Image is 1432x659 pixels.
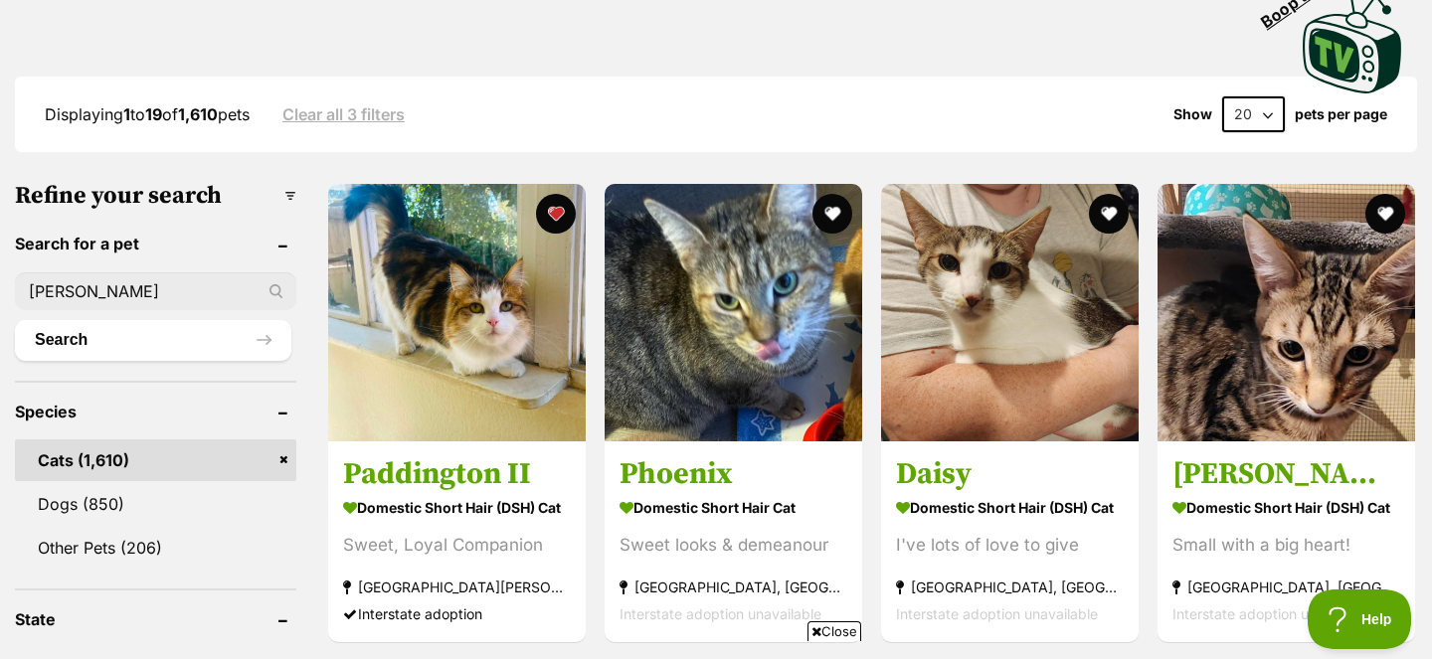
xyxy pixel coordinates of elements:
[896,456,1124,494] h3: Daisy
[1172,575,1400,601] strong: [GEOGRAPHIC_DATA], [GEOGRAPHIC_DATA]
[1308,589,1412,649] iframe: Help Scout Beacon - Open
[1295,106,1387,122] label: pets per page
[807,621,861,641] span: Close
[15,483,296,525] a: Dogs (850)
[620,456,847,494] h3: Phoenix
[896,606,1098,623] span: Interstate adoption unavailable
[15,235,296,252] header: Search for a pet
[15,610,296,628] header: State
[282,105,405,123] a: Clear all 3 filters
[1172,456,1400,494] h3: [PERSON_NAME]
[45,104,250,124] span: Displaying to of pets
[15,403,296,420] header: Species
[15,272,296,310] input: Toby
[896,494,1124,523] strong: Domestic Short Hair (DSH) Cat
[343,601,571,628] div: Interstate adoption
[605,441,862,643] a: Phoenix Domestic Short Hair Cat Sweet looks & demeanour [GEOGRAPHIC_DATA], [GEOGRAPHIC_DATA] Inte...
[620,606,821,623] span: Interstate adoption unavailable
[620,494,847,523] strong: Domestic Short Hair Cat
[620,575,847,601] strong: [GEOGRAPHIC_DATA], [GEOGRAPHIC_DATA]
[812,194,852,234] button: favourite
[328,441,586,643] a: Paddington II Domestic Short Hair (DSH) Cat Sweet, Loyal Companion [GEOGRAPHIC_DATA][PERSON_NAME]...
[145,104,162,124] strong: 19
[1158,184,1415,441] img: Monty - Domestic Short Hair (DSH) Cat
[1089,194,1129,234] button: favourite
[896,575,1124,601] strong: [GEOGRAPHIC_DATA], [GEOGRAPHIC_DATA]
[123,104,130,124] strong: 1
[343,575,571,601] strong: [GEOGRAPHIC_DATA][PERSON_NAME][GEOGRAPHIC_DATA]
[328,184,586,441] img: Paddington II - Domestic Short Hair (DSH) Cat
[1172,533,1400,560] div: Small with a big heart!
[881,441,1139,643] a: Daisy Domestic Short Hair (DSH) Cat I've lots of love to give [GEOGRAPHIC_DATA], [GEOGRAPHIC_DATA...
[620,533,847,560] div: Sweet looks & demeanour
[1172,606,1374,623] span: Interstate adoption unavailable
[15,527,296,569] a: Other Pets (206)
[343,456,571,494] h3: Paddington II
[343,533,571,560] div: Sweet, Loyal Companion
[15,439,296,481] a: Cats (1,610)
[605,184,862,441] img: Phoenix - Domestic Short Hair Cat
[896,533,1124,560] div: I've lots of love to give
[1173,106,1212,122] span: Show
[343,494,571,523] strong: Domestic Short Hair (DSH) Cat
[881,184,1139,441] img: Daisy - Domestic Short Hair (DSH) Cat
[15,320,291,360] button: Search
[15,182,296,210] h3: Refine your search
[1365,194,1405,234] button: favourite
[1172,494,1400,523] strong: Domestic Short Hair (DSH) Cat
[536,194,576,234] button: favourite
[178,104,218,124] strong: 1,610
[1158,441,1415,643] a: [PERSON_NAME] Domestic Short Hair (DSH) Cat Small with a big heart! [GEOGRAPHIC_DATA], [GEOGRAPHI...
